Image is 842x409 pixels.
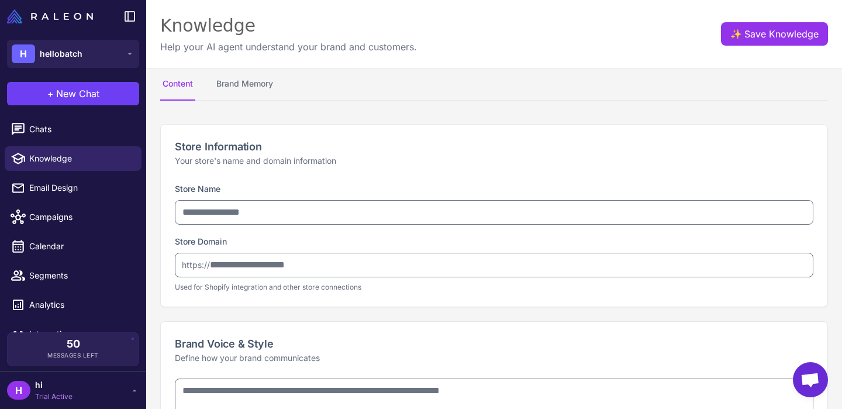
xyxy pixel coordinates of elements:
[5,234,142,259] a: Calendar
[40,47,82,60] span: hellobatch
[35,391,73,402] span: Trial Active
[7,40,139,68] button: Hhellobatch
[29,298,132,311] span: Analytics
[29,123,132,136] span: Chats
[175,236,227,246] label: Store Domain
[29,328,132,341] span: Integrations
[214,68,275,101] button: Brand Memory
[160,14,417,37] div: Knowledge
[7,9,98,23] a: Raleon Logo
[7,82,139,105] button: +New Chat
[175,282,813,293] p: Used for Shopify integration and other store connections
[5,146,142,171] a: Knowledge
[67,339,80,349] span: 50
[5,176,142,200] a: Email Design
[5,263,142,288] a: Segments
[175,139,813,154] h2: Store Information
[160,68,195,101] button: Content
[5,117,142,142] a: Chats
[29,240,132,253] span: Calendar
[5,322,142,346] a: Integrations
[47,351,99,360] span: Messages Left
[29,211,132,224] span: Campaigns
[29,269,132,282] span: Segments
[5,293,142,317] a: Analytics
[175,184,220,194] label: Store Name
[730,27,740,36] span: ✨
[175,352,813,365] p: Define how your brand communicates
[175,154,813,167] p: Your store's name and domain information
[29,181,132,194] span: Email Design
[35,379,73,391] span: hi
[7,381,30,400] div: H
[160,40,417,54] p: Help your AI agent understand your brand and customers.
[5,205,142,229] a: Campaigns
[793,362,828,397] div: Open chat
[175,336,813,352] h2: Brand Voice & Style
[29,152,132,165] span: Knowledge
[721,22,828,46] button: ✨Save Knowledge
[56,87,99,101] span: New Chat
[7,9,93,23] img: Raleon Logo
[47,87,54,101] span: +
[12,44,35,63] div: H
